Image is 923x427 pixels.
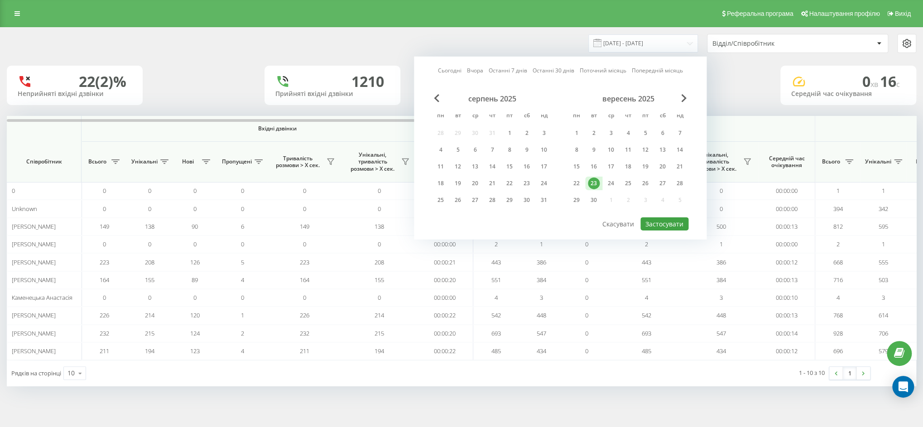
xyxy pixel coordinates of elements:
span: 223 [300,258,309,266]
div: чт 28 серп 2025 р. [484,193,501,207]
div: сб 6 вер 2025 р. [654,126,671,140]
div: 25 [622,178,634,189]
div: 1 [504,127,515,139]
div: 1210 [351,73,384,90]
span: 90 [192,222,198,230]
div: 13 [469,161,481,173]
span: 215 [375,329,384,337]
div: 24 [605,178,617,189]
div: пт 29 серп 2025 р. [501,193,518,207]
div: сб 13 вер 2025 р. [654,143,671,157]
div: ср 27 серп 2025 р. [466,193,484,207]
div: 3 [538,127,550,139]
div: 16 [521,161,533,173]
span: 4 [495,293,498,302]
div: вт 5 серп 2025 р. [449,143,466,157]
abbr: понеділок [570,110,583,123]
div: пт 15 серп 2025 р. [501,160,518,173]
span: 0 [103,293,106,302]
div: пн 29 вер 2025 р. [568,193,585,207]
span: Середній час очікування [765,155,808,169]
span: c [896,79,900,89]
div: Відділ/Співробітник [712,40,821,48]
div: 31 [538,194,550,206]
span: 0 [862,72,880,91]
div: нд 28 вер 2025 р. [671,177,688,190]
div: 10 [67,369,75,378]
div: пт 26 вер 2025 р. [637,177,654,190]
div: нд 24 серп 2025 р. [535,177,553,190]
span: 384 [716,276,726,284]
div: вт 26 серп 2025 р. [449,193,466,207]
span: 0 [303,187,306,195]
div: сб 2 серп 2025 р. [518,126,535,140]
div: 5 [639,127,651,139]
abbr: неділя [537,110,551,123]
div: 22 [571,178,582,189]
span: 0 [148,293,151,302]
span: 0 [378,205,381,213]
div: пн 11 серп 2025 р. [432,160,449,173]
span: 0 [148,187,151,195]
td: 00:00:00 [759,182,815,200]
span: 124 [190,329,200,337]
div: пт 8 серп 2025 р. [501,143,518,157]
span: 448 [537,311,546,319]
div: 15 [504,161,515,173]
span: 0 [720,205,723,213]
abbr: четвер [486,110,499,123]
span: Тривалість розмови > Х сек. [272,155,324,169]
span: 0 [241,240,244,248]
span: 155 [375,276,384,284]
span: 0 [585,293,588,302]
span: 0 [378,293,381,302]
div: сб 9 серп 2025 р. [518,143,535,157]
div: пн 25 серп 2025 р. [432,193,449,207]
span: 0 [378,187,381,195]
span: Каменецька Анастасія [12,293,72,302]
span: [PERSON_NAME] [12,276,56,284]
a: Вчора [467,66,483,75]
span: Всього [86,158,109,165]
div: 2 [588,127,600,139]
div: 16 [588,161,600,173]
span: Пропущені [222,158,252,165]
div: 7 [674,127,686,139]
div: 4 [435,144,447,156]
span: 542 [491,311,501,319]
span: 500 [716,222,726,230]
span: 555 [879,258,888,266]
div: ср 17 вер 2025 р. [602,160,620,173]
div: 8 [571,144,582,156]
span: 232 [100,329,109,337]
abbr: субота [520,110,534,123]
span: [PERSON_NAME] [12,258,56,266]
span: 1 [241,311,244,319]
div: 19 [639,161,651,173]
span: [PERSON_NAME] [12,311,56,319]
div: пн 4 серп 2025 р. [432,143,449,157]
span: 120 [190,311,200,319]
span: 443 [642,258,651,266]
div: 25 [435,194,447,206]
td: 00:00:12 [759,253,815,271]
div: 9 [588,144,600,156]
span: 3 [882,293,885,302]
span: 155 [145,276,154,284]
span: 1 [882,187,885,195]
div: 10 [538,144,550,156]
div: сб 16 серп 2025 р. [518,160,535,173]
div: 9 [521,144,533,156]
td: 00:00:13 [759,271,815,289]
div: вересень 2025 [568,94,688,103]
div: ср 24 вер 2025 р. [602,177,620,190]
span: 6 [241,222,244,230]
td: 00:00:20 [417,325,473,342]
div: вт 2 вер 2025 р. [585,126,602,140]
div: нд 7 вер 2025 р. [671,126,688,140]
span: 386 [537,258,546,266]
span: 394 [833,205,843,213]
span: 223 [100,258,109,266]
span: 595 [879,222,888,230]
span: 4 [645,293,648,302]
